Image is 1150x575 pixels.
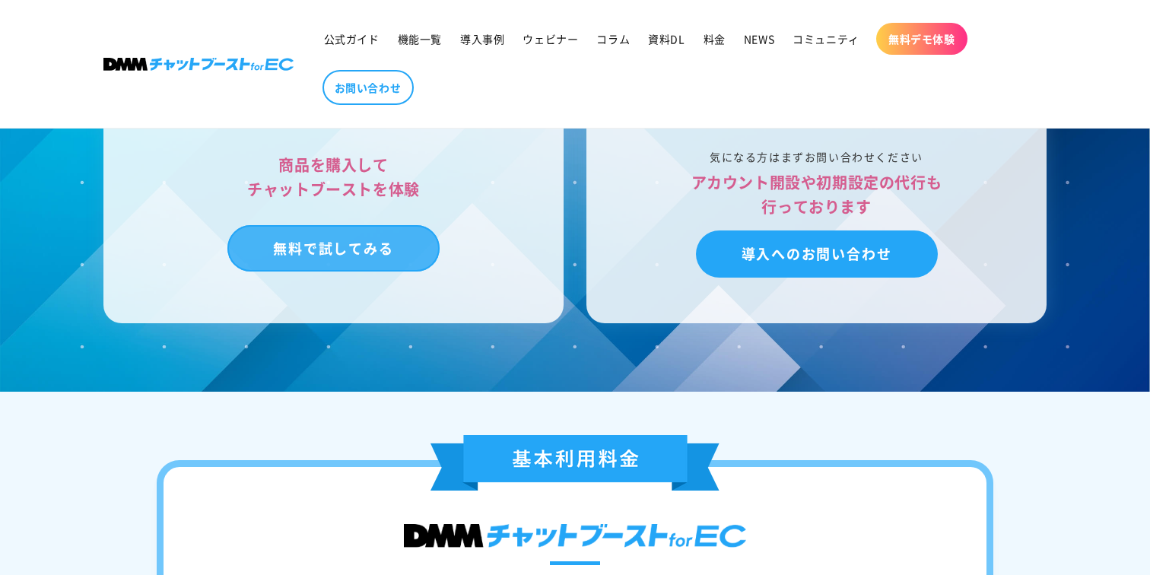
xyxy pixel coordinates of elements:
img: DMMチャットブースト [404,524,746,548]
h3: 商品を購入して チャットブーストを体験 [126,153,541,202]
img: 基本利用料金 [430,435,720,491]
a: NEWS [735,23,783,55]
span: NEWS [744,32,774,46]
div: 気になる方はまずお問い合わせください [609,148,1024,167]
span: 機能一覧 [398,32,442,46]
span: 無料デモ体験 [888,32,955,46]
a: お問い合わせ [322,70,414,105]
a: ウェビナー [513,23,587,55]
a: 資料DL [639,23,694,55]
h3: アカウント開設や初期設定の代行も 行っております [609,170,1024,219]
span: 導入事例 [460,32,504,46]
a: 機能一覧 [389,23,451,55]
span: 料金 [704,32,726,46]
span: 資料DL [648,32,685,46]
span: 公式ガイド [324,32,380,46]
a: 無料で試してみる [227,225,439,272]
span: コミュニティ [793,32,859,46]
img: 株式会社DMM Boost [103,58,294,71]
span: ウェビナー [523,32,578,46]
a: コラム [587,23,639,55]
a: 導入事例 [451,23,513,55]
a: 料金 [694,23,735,55]
a: コミュニティ [783,23,869,55]
span: お問い合わせ [335,81,402,94]
span: コラム [596,32,630,46]
a: 公式ガイド [315,23,389,55]
a: 無料デモ体験 [876,23,967,55]
a: 導入へのお問い合わせ [696,230,938,278]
